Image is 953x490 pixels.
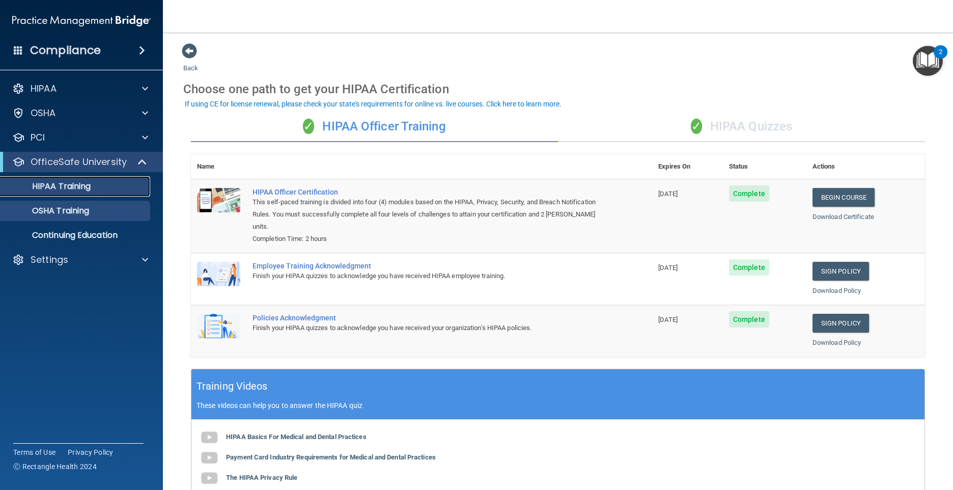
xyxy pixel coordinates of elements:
span: ✓ [691,119,702,134]
img: gray_youtube_icon.38fcd6cc.png [199,427,219,448]
div: Finish your HIPAA quizzes to acknowledge you have received your organization’s HIPAA policies. [253,322,601,334]
a: Privacy Policy [68,447,114,457]
span: ✓ [303,119,314,134]
b: The HIPAA Privacy Rule [226,474,297,481]
a: Sign Policy [812,314,869,333]
div: Choose one path to get your HIPAA Certification [183,74,933,104]
button: If using CE for license renewal, please check your state's requirements for online vs. live cours... [183,99,563,109]
div: If using CE for license renewal, please check your state's requirements for online vs. live cours... [185,100,562,107]
p: OfficeSafe University [31,156,127,168]
a: OSHA [12,107,148,119]
p: Settings [31,254,68,266]
th: Name [191,154,246,179]
a: HIPAA Officer Certification [253,188,601,196]
a: Sign Policy [812,262,869,281]
div: Policies Acknowledgment [253,314,601,322]
span: Complete [729,185,769,202]
p: HIPAA [31,83,57,95]
p: Continuing Education [7,230,146,240]
div: HIPAA Officer Training [191,112,558,142]
p: OSHA Training [7,206,89,216]
h5: Training Videos [197,377,268,395]
th: Actions [806,154,925,179]
a: Terms of Use [13,447,55,457]
div: HIPAA Quizzes [558,112,925,142]
p: These videos can help you to answer the HIPAA quiz [197,401,919,410]
a: PCI [12,131,148,144]
p: PCI [31,131,45,144]
b: Payment Card Industry Requirements for Medical and Dental Practices [226,453,436,461]
h4: Compliance [30,43,101,58]
a: Download Policy [812,287,861,294]
a: Settings [12,254,148,266]
th: Status [723,154,806,179]
span: [DATE] [658,190,678,198]
th: Expires On [652,154,723,179]
a: HIPAA [12,83,148,95]
span: [DATE] [658,264,678,271]
a: Back [183,52,198,72]
p: OSHA [31,107,56,119]
div: Finish your HIPAA quizzes to acknowledge you have received HIPAA employee training. [253,270,601,282]
a: OfficeSafe University [12,156,148,168]
a: Download Policy [812,339,861,346]
img: gray_youtube_icon.38fcd6cc.png [199,448,219,468]
a: Begin Course [812,188,875,207]
span: [DATE] [658,316,678,323]
div: 2 [939,52,942,65]
a: Download Certificate [812,213,874,221]
b: HIPAA Basics For Medical and Dental Practices [226,433,367,441]
button: Open Resource Center, 2 new notifications [913,46,943,76]
span: Complete [729,311,769,328]
p: HIPAA Training [7,181,91,192]
div: This self-paced training is divided into four (4) modules based on the HIPAA, Privacy, Security, ... [253,196,601,233]
img: PMB logo [12,11,151,31]
span: Ⓒ Rectangle Health 2024 [13,461,97,472]
div: Completion Time: 2 hours [253,233,601,245]
span: Complete [729,259,769,276]
img: gray_youtube_icon.38fcd6cc.png [199,468,219,488]
div: Employee Training Acknowledgment [253,262,601,270]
